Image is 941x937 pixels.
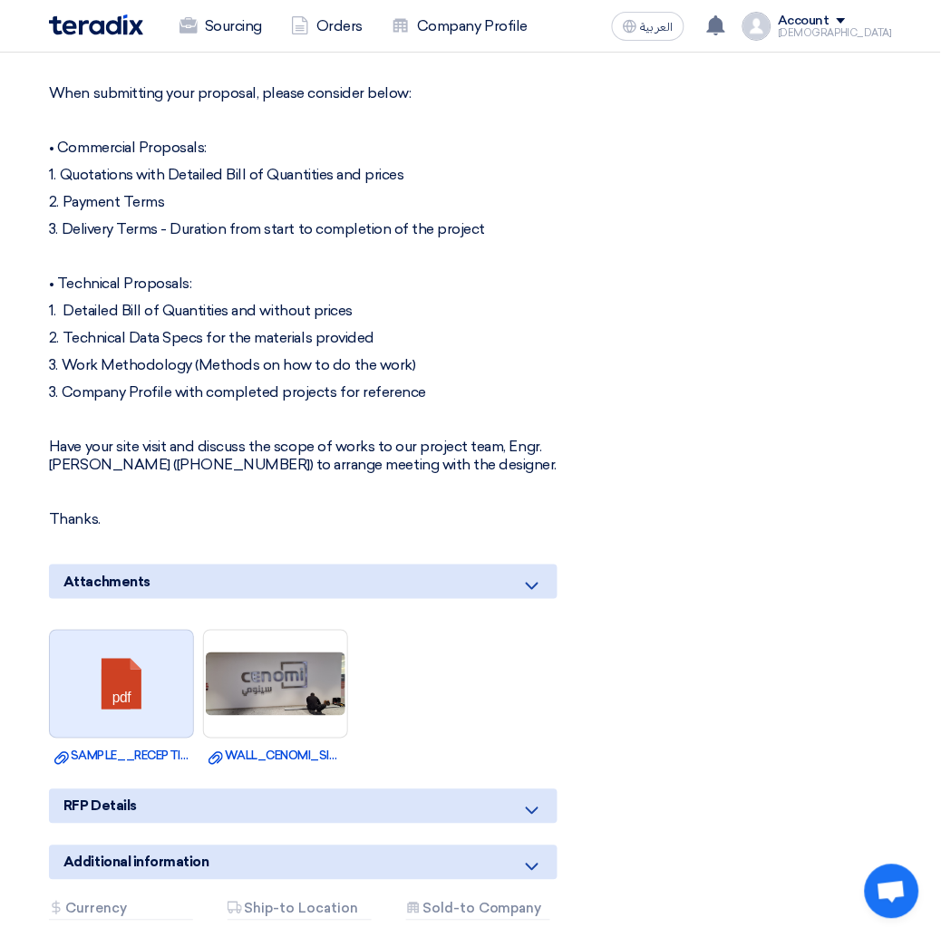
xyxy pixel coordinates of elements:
[49,902,193,921] div: Currency
[63,797,137,816] span: RFP Details
[779,14,830,29] div: Account
[49,329,558,347] p: 2. Technical Data Specs for the materials provided
[49,166,558,184] p: 1. Quotations with Detailed Bill of Quantities and prices
[63,853,209,873] span: Additional information
[641,21,674,34] span: العربية
[63,572,150,592] span: Attachments
[49,383,558,401] p: 3. Company Profile with completed projects for reference
[779,28,892,38] div: [DEMOGRAPHIC_DATA]
[276,6,377,46] a: Orders
[49,193,558,211] p: 2. Payment Terms
[742,12,771,41] img: profile_test.png
[865,865,919,919] a: Open chat
[612,12,684,41] button: العربية
[228,902,372,921] div: Ship-to Location
[49,220,558,238] p: 3. Delivery Terms - Duration from start to completion of the project
[49,356,558,374] p: 3. Work Methodology (Methods on how to do the work)
[204,651,347,719] img: WALL_CENOMI_SIGNAGE_LOGO_SAMPLE_1756296335824.jpg
[165,6,276,46] a: Sourcing
[49,14,143,35] img: Teradix logo
[49,510,558,528] p: Thanks.
[49,302,558,320] p: 1. Detailed Bill of Quantities and without prices
[406,902,550,921] div: Sold-to Company
[49,438,558,474] p: Have your site visit and discuss the scope of works to our project team, Engr. [PERSON_NAME] ([PH...
[49,84,558,102] p: When submitting your proposal, please consider below:
[49,275,558,293] p: • Technical Proposals:
[209,748,343,766] a: WALL_CENOMI_SIGNAGE_LOGO_SAMPLE.jpg
[49,139,558,157] p: • Commercial Proposals:
[54,748,189,766] a: SAMPLE__RECEPTION_CENOMI_LOGO__DETAILS.pdf
[377,6,542,46] a: Company Profile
